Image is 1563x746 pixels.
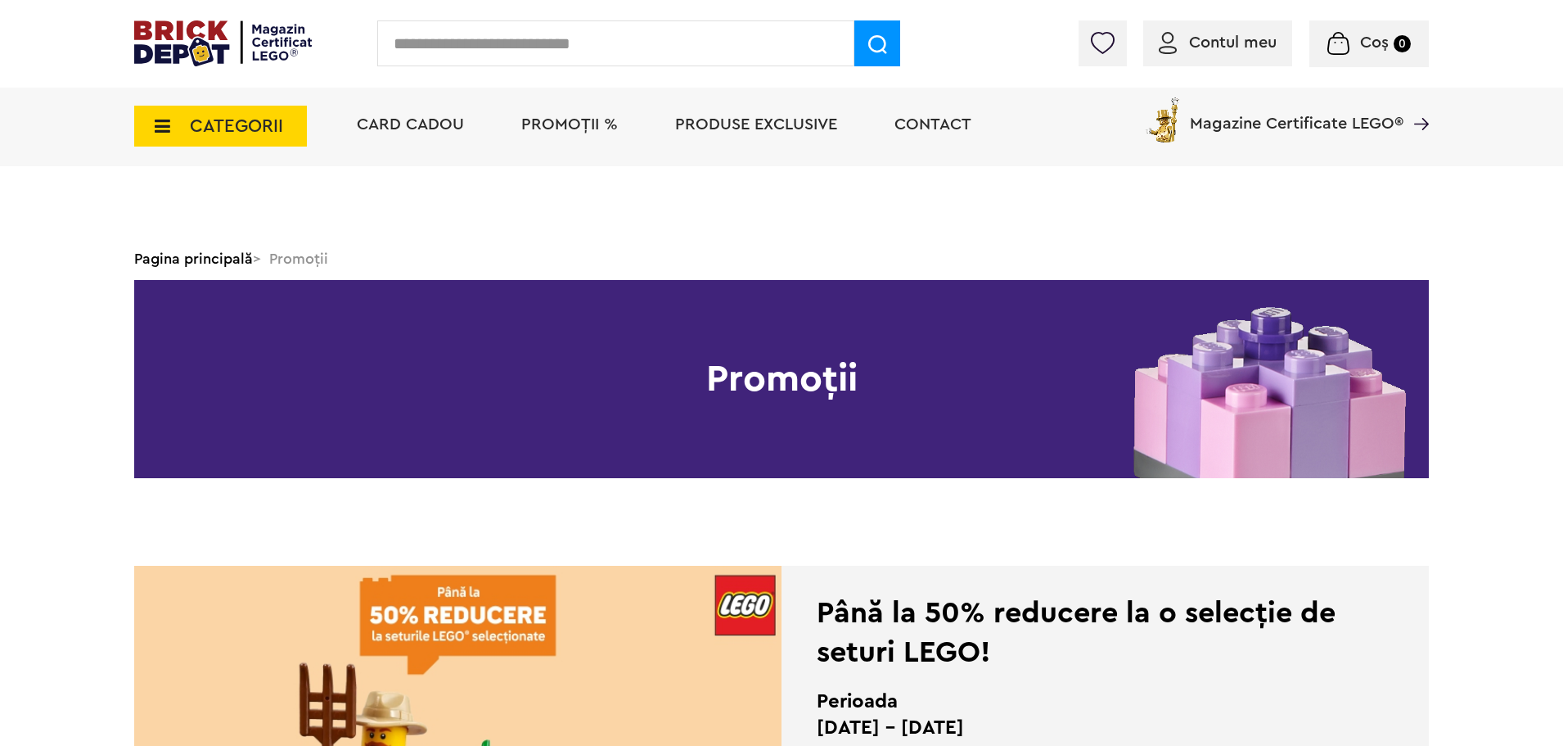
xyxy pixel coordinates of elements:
a: Card Cadou [357,116,464,133]
a: Contact [894,116,971,133]
span: Magazine Certificate LEGO® [1190,94,1403,132]
a: Magazine Certificate LEGO® [1403,94,1429,111]
span: Coș [1360,34,1389,51]
a: Contul meu [1159,34,1277,51]
h1: Promoții [134,280,1429,478]
span: CATEGORII [190,117,283,135]
h2: Perioada [817,689,1348,715]
span: Contul meu [1189,34,1277,51]
div: > Promoții [134,237,1429,280]
small: 0 [1394,35,1411,52]
div: Până la 50% reducere la o selecție de seturi LEGO! [817,594,1348,672]
p: [DATE] - [DATE] [817,715,1348,741]
a: Produse exclusive [675,116,837,133]
a: Pagina principală [134,251,253,266]
a: PROMOȚII % [521,116,618,133]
